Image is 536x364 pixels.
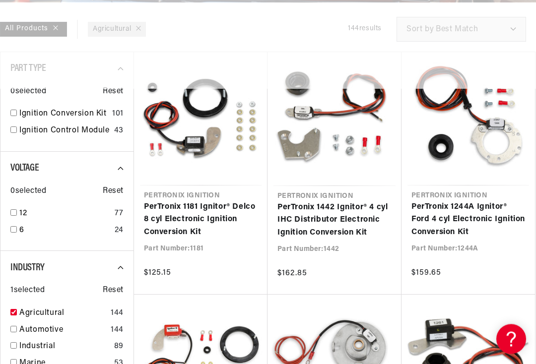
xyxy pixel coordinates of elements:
[144,201,258,240] a: PerTronix 1181 Ignitor® Delco 8 cyl Electronic Ignition Conversion Kit
[19,341,110,354] a: Industrial
[10,263,45,273] span: Industry
[115,208,124,221] div: 77
[114,341,124,354] div: 89
[19,324,107,337] a: Automotive
[19,108,108,121] a: Ignition Conversion Kit
[10,285,45,298] span: 1 selected
[10,185,46,198] span: 0 selected
[111,307,124,320] div: 144
[277,202,392,240] a: PerTronix 1442 Ignitor® 4 cyl IHC Distributor Electronic Ignition Conversion Kit
[111,324,124,337] div: 144
[103,285,124,298] span: Reset
[19,225,111,238] a: 6
[19,208,111,221] a: 12
[103,185,124,198] span: Reset
[411,201,525,240] a: PerTronix 1244A Ignitor® Ford 4 cyl Electronic Ignition Conversion Kit
[10,164,39,174] span: Voltage
[114,125,124,138] div: 43
[112,108,124,121] div: 101
[19,307,107,320] a: Agricultural
[19,125,110,138] a: Ignition Control Module
[103,86,124,99] span: Reset
[115,225,124,238] div: 24
[10,86,46,99] span: 0 selected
